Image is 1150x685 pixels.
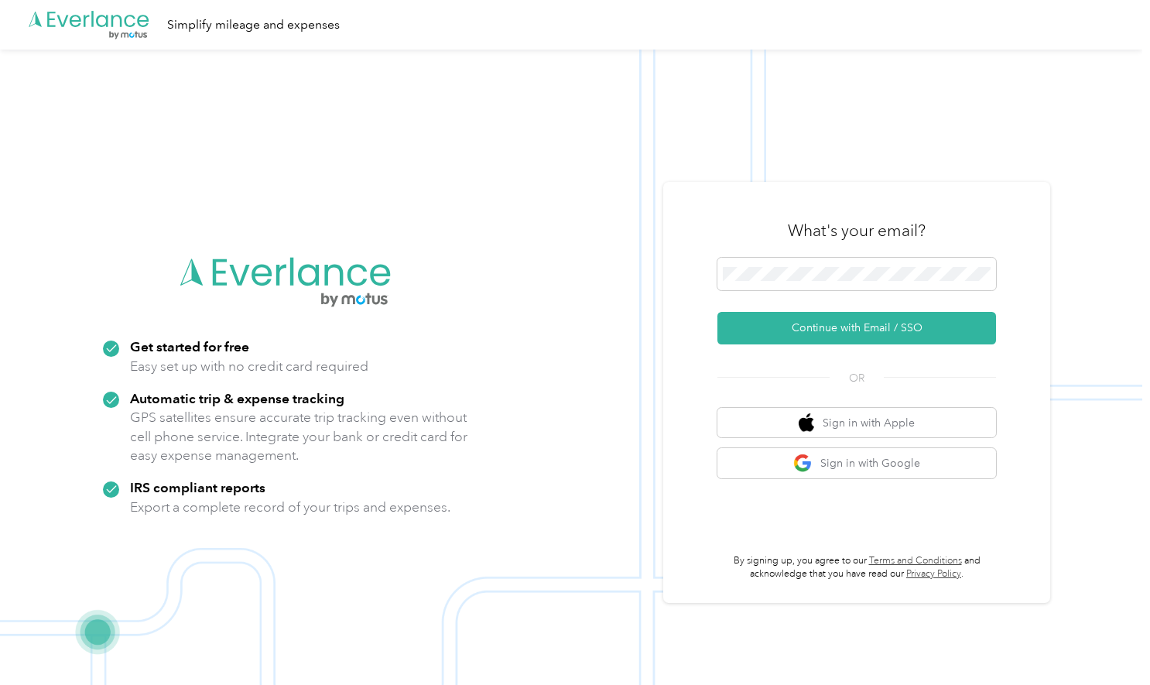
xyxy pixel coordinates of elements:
[130,408,468,465] p: GPS satellites ensure accurate trip tracking even without cell phone service. Integrate your bank...
[167,15,340,35] div: Simplify mileage and expenses
[717,312,996,344] button: Continue with Email / SSO
[130,479,265,495] strong: IRS compliant reports
[130,390,344,406] strong: Automatic trip & expense tracking
[830,370,884,386] span: OR
[717,554,996,581] p: By signing up, you agree to our and acknowledge that you have read our .
[717,448,996,478] button: google logoSign in with Google
[130,338,249,354] strong: Get started for free
[130,498,450,517] p: Export a complete record of your trips and expenses.
[717,408,996,438] button: apple logoSign in with Apple
[793,454,813,473] img: google logo
[799,413,814,433] img: apple logo
[130,357,368,376] p: Easy set up with no credit card required
[906,568,961,580] a: Privacy Policy
[788,220,926,241] h3: What's your email?
[869,555,962,567] a: Terms and Conditions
